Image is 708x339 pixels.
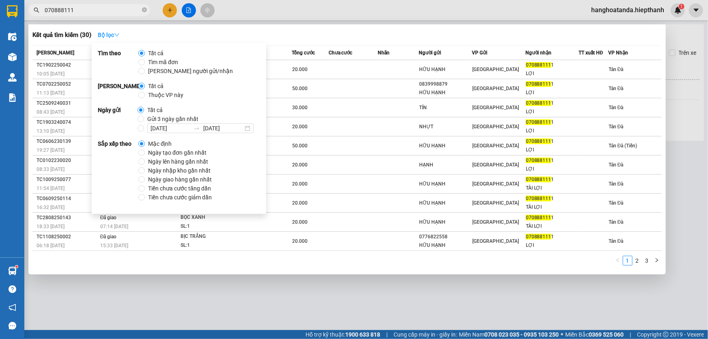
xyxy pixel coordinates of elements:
[292,86,308,91] span: 50.000
[419,241,471,250] div: HỮU HẠNH
[609,105,624,110] span: Tản Đà
[98,32,120,38] strong: Bộ lọc
[142,7,147,12] span: close-circle
[37,50,74,56] span: [PERSON_NAME]
[37,205,65,210] span: 16:32 [DATE]
[615,258,620,263] span: left
[609,124,624,130] span: Tản Đà
[419,199,471,207] div: HỮU HẠNH
[91,28,126,41] button: Bộ lọcdown
[419,50,441,56] span: Người gửi
[419,65,471,74] div: HỮU HẠNH
[526,61,578,69] div: 1
[472,162,519,168] span: [GEOGRAPHIC_DATA]
[472,124,519,130] span: [GEOGRAPHIC_DATA]
[472,200,519,206] span: [GEOGRAPHIC_DATA]
[609,67,624,72] span: Tản Đà
[145,139,175,148] span: Mặc định
[144,114,202,123] span: Gửi 3 ngày gần nhất
[100,234,117,240] span: Đã giao
[144,106,166,114] span: Tất cả
[37,128,65,134] span: 13:10 [DATE]
[419,80,471,89] div: 0839998879
[613,256,623,266] li: Previous Page
[145,175,215,184] span: Ngày giao hàng gần nhất
[292,124,308,130] span: 20.000
[37,175,98,184] div: TC1009250077
[292,50,315,56] span: Tổng cước
[419,123,471,131] div: NHỰT
[37,109,65,115] span: 08:43 [DATE]
[609,86,624,91] span: Tản Đà
[8,267,17,275] img: warehouse-icon
[526,62,551,68] span: 070888111
[609,219,624,225] span: Tản Đà
[292,181,308,187] span: 20.000
[8,53,17,61] img: warehouse-icon
[8,73,17,82] img: warehouse-icon
[623,256,633,266] li: 1
[37,147,65,153] span: 19:27 [DATE]
[526,137,578,146] div: 1
[37,166,65,172] span: 08:33 [DATE]
[100,243,128,248] span: 15:33 [DATE]
[37,80,98,89] div: TC0702250052
[9,304,16,311] span: notification
[526,158,551,163] span: 070888111
[194,125,200,132] span: to
[609,162,624,168] span: Tản Đà
[37,99,98,108] div: TC2509240031
[526,233,578,241] div: 1
[145,49,167,58] span: Tất cả
[145,184,214,193] span: Tiền chưa cước tăng dần
[292,162,308,168] span: 20.000
[37,224,65,229] span: 18:33 [DATE]
[419,161,471,169] div: HẠNH
[526,89,578,97] div: LỢI
[292,143,308,149] span: 50.000
[526,214,578,222] div: 1
[526,127,578,135] div: LỢI
[145,91,187,99] span: Thuộc VP này
[526,194,578,203] div: 1
[419,218,471,227] div: HỮU HẠNH
[37,194,98,203] div: TC0609250114
[609,143,637,149] span: Tản Đà (Tiền)
[181,213,241,222] div: BỌC XANH
[114,32,120,38] span: down
[292,105,308,110] span: 30.000
[37,137,98,146] div: TC0606230139
[526,108,578,116] div: LỢI
[37,233,98,241] div: TC1108250002
[329,50,353,56] span: Chưa cước
[613,256,623,266] button: left
[526,203,578,212] div: TÀI LỢI
[37,90,65,96] span: 11:13 [DATE]
[526,119,551,125] span: 070888111
[526,69,578,78] div: LỢI
[9,285,16,293] span: question-circle
[652,256,662,266] button: right
[145,148,210,157] span: Ngày tạo đơn gần nhất
[145,157,211,166] span: Ngày lên hàng gần nhất
[203,124,243,133] input: Ngày kết thúc
[472,238,519,244] span: [GEOGRAPHIC_DATA]
[654,258,659,263] span: right
[419,233,471,241] div: 0776822558
[642,256,652,266] li: 3
[100,215,117,220] span: Đã giao
[472,50,487,56] span: VP Gửi
[151,124,190,133] input: Ngày bắt đầu
[37,243,65,248] span: 06:18 [DATE]
[98,106,138,133] strong: Ngày gửi
[526,99,578,108] div: 1
[292,200,308,206] span: 20.000
[292,67,308,72] span: 20.000
[37,118,98,127] div: TC1903240074
[37,214,98,222] div: TC2808250143
[608,50,628,56] span: VP Nhận
[292,219,308,225] span: 20.000
[526,81,551,87] span: 070888111
[472,105,519,110] span: [GEOGRAPHIC_DATA]
[526,175,578,184] div: 1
